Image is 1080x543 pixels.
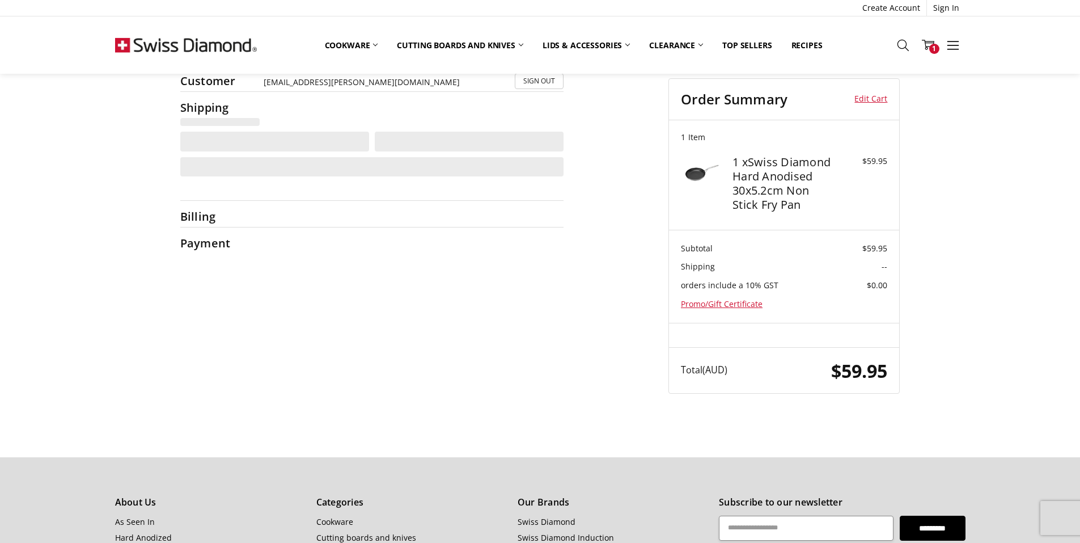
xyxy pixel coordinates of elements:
[180,74,252,88] h2: Customer
[533,33,639,57] a: Lids & Accessories
[719,496,965,508] h5: Subscribe to our newsletter
[916,31,941,59] a: 1
[518,516,575,527] a: Swiss Diamond
[264,76,503,89] div: [EMAIL_ADDRESS][PERSON_NAME][DOMAIN_NAME]
[315,33,388,57] a: Cookware
[316,496,505,508] h5: Categories
[681,261,715,272] span: Shipping
[115,496,304,508] h5: About Us
[316,532,416,543] a: Cutting boards and knives
[115,516,155,527] a: As Seen In
[681,280,778,291] span: orders include a 10% GST
[862,243,887,254] span: $59.95
[681,132,887,142] h3: 1 Item
[782,33,832,57] a: Recipes
[831,358,887,383] span: $59.95
[836,155,887,167] div: $59.95
[515,73,564,89] button: Sign Out
[115,532,172,543] a: Hard Anodized
[681,298,763,309] a: Promo/Gift Certificate
[316,516,353,527] a: Cookware
[713,33,781,57] a: Top Sellers
[518,496,706,508] h5: Our Brands
[681,364,727,376] span: Total (AUD)
[681,91,839,108] h3: Order Summary
[929,44,939,54] span: 1
[180,100,252,115] h2: Shipping
[839,91,888,108] a: Edit Cart
[732,155,833,212] h4: 1 x Swiss Diamond Hard Anodised 30x5.2cm Non Stick Fry Pan
[115,16,257,73] img: Free Shipping On Every Order
[518,532,614,543] a: Swiss Diamond Induction
[681,243,713,254] span: Subtotal
[867,280,887,291] span: $0.00
[639,33,713,57] a: Clearance
[882,261,887,272] span: --
[387,33,533,57] a: Cutting boards and knives
[180,236,252,250] h2: Payment
[180,209,252,224] h2: Billing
